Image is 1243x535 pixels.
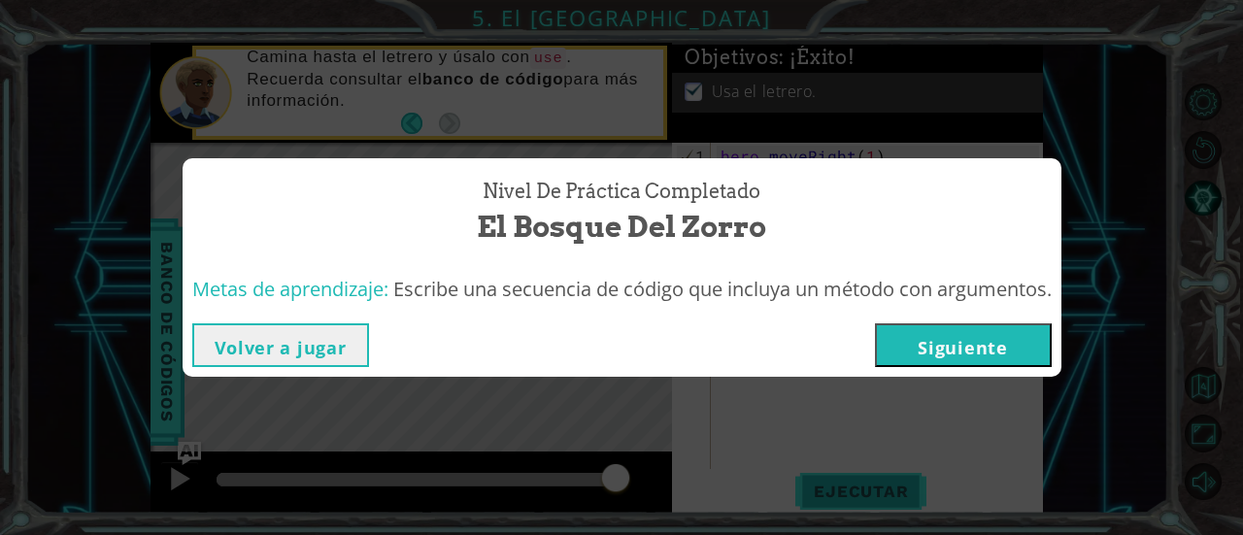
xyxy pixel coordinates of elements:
[393,276,1052,302] span: Escribe una secuencia de código que incluya un método con argumentos.
[483,178,760,206] span: Nivel de práctica Completado
[192,323,369,367] button: Volver a jugar
[875,323,1052,367] button: Siguiente
[192,276,388,302] span: Metas de aprendizaje:
[477,206,766,248] span: El Bosque del Zorro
